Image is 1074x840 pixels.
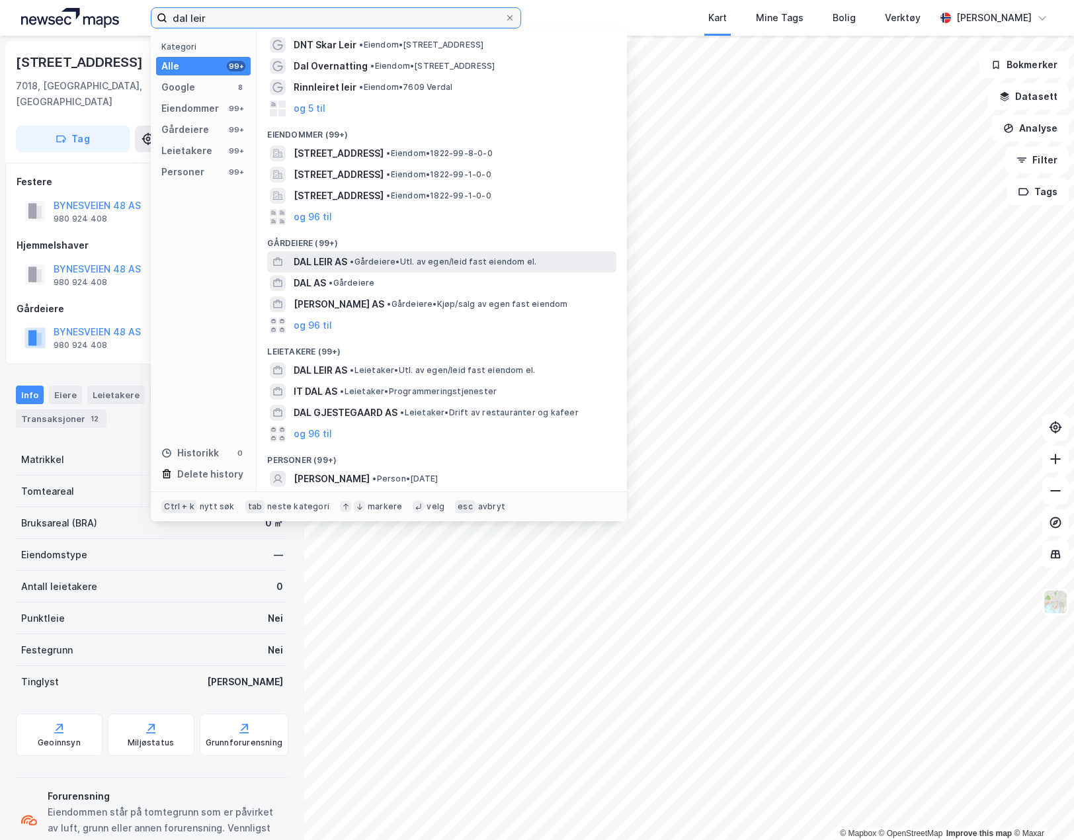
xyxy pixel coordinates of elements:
div: 12 [88,412,101,425]
img: Z [1043,589,1068,614]
div: Tinglyst [21,674,59,690]
span: DAL AS [294,275,326,291]
div: Punktleie [21,610,65,626]
div: Matrikkel [21,452,64,468]
span: • [340,386,344,396]
div: Miljøstatus [128,737,174,748]
iframe: Chat Widget [1008,777,1074,840]
span: [STREET_ADDRESS] [294,146,384,161]
span: IT DAL AS [294,384,337,399]
div: 980 924 408 [54,277,107,288]
div: Leietakere [87,386,145,404]
div: Personer [161,164,204,180]
span: • [386,190,390,200]
div: markere [368,501,402,512]
div: Bolig [833,10,856,26]
div: 8 [235,82,245,93]
div: Bruksareal (BRA) [21,515,97,531]
span: • [372,474,376,483]
div: 0 [235,448,245,458]
div: 980 924 408 [54,340,107,351]
button: Tag [16,126,130,152]
div: Gårdeiere (99+) [257,228,627,251]
div: Transaksjoner [16,409,106,428]
div: Eiendommer (99+) [257,119,627,143]
div: Eiendomstype [21,547,87,563]
div: Historikk [161,445,219,461]
span: Leietaker • Drift av restauranter og kafeer [400,407,578,418]
span: Eiendom • 1822-99-8-0-0 [386,148,492,159]
span: [PERSON_NAME] [294,471,370,487]
a: Improve this map [946,829,1012,838]
div: 99+ [227,167,245,177]
div: Eiere [49,386,82,404]
div: Tomteareal [21,483,74,499]
div: Ctrl + k [161,500,197,513]
div: velg [427,501,444,512]
div: neste kategori [267,501,329,512]
div: Alle [161,58,179,74]
div: Nei [268,642,283,658]
div: Verktøy [885,10,921,26]
span: Eiendom • 7609 Verdal [359,82,452,93]
button: Tags [1007,179,1069,205]
span: Leietaker • Programmeringstjenester [340,386,497,397]
div: Info [16,386,44,404]
span: Eiendom • 1822-99-1-0-0 [386,169,491,180]
div: Leietakere [161,143,212,159]
div: Datasett [150,386,200,404]
span: [PERSON_NAME] AS [294,296,384,312]
div: — [274,547,283,563]
div: [PERSON_NAME] [956,10,1032,26]
div: 0 ㎡ [265,515,283,531]
div: Leietakere (99+) [257,336,627,360]
span: DNT Skar Leir [294,37,356,53]
span: DAL GJESTEGAARD AS [294,405,397,421]
div: [PERSON_NAME] [207,674,283,690]
button: Analyse [992,115,1069,142]
div: 99+ [227,61,245,71]
span: Person • [DATE] [372,474,438,484]
span: • [387,299,391,309]
span: [STREET_ADDRESS] [294,188,384,204]
div: Gårdeiere [161,122,209,138]
span: • [350,365,354,375]
div: esc [455,500,475,513]
div: Google [161,79,195,95]
div: Kontrollprogram for chat [1008,777,1074,840]
span: [STREET_ADDRESS] [294,167,384,183]
span: Gårdeiere [329,278,374,288]
span: • [400,407,404,417]
div: Eiendommer [161,101,219,116]
div: nytt søk [200,501,235,512]
span: Eiendom • [STREET_ADDRESS] [370,61,495,71]
div: Festere [17,174,288,190]
span: Dal Overnatting [294,58,368,74]
a: OpenStreetMap [879,829,943,838]
div: Geoinnsyn [38,737,81,748]
div: Mine Tags [756,10,804,26]
span: Gårdeiere • Utl. av egen/leid fast eiendom el. [350,257,536,267]
div: Delete history [177,466,243,482]
div: 99+ [227,103,245,114]
span: Gårdeiere • Kjøp/salg av egen fast eiendom [387,299,567,310]
span: • [370,61,374,71]
span: • [386,148,390,158]
button: og 5 til [294,101,325,116]
span: DAL LEIR AS [294,254,347,270]
div: 99+ [227,146,245,156]
span: • [359,40,363,50]
img: logo.a4113a55bc3d86da70a041830d287a7e.svg [21,8,119,28]
div: avbryt [478,501,505,512]
span: • [386,169,390,179]
div: 980 924 408 [54,214,107,224]
span: • [359,82,363,92]
div: Forurensning [48,788,283,804]
div: 7018, [GEOGRAPHIC_DATA], [GEOGRAPHIC_DATA] [16,78,188,110]
button: Bokmerker [979,52,1069,78]
div: Grunnforurensning [206,737,282,748]
span: • [350,257,354,267]
span: Leietaker • Utl. av egen/leid fast eiendom el. [350,365,535,376]
div: Kategori [161,42,251,52]
span: • [329,278,333,288]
